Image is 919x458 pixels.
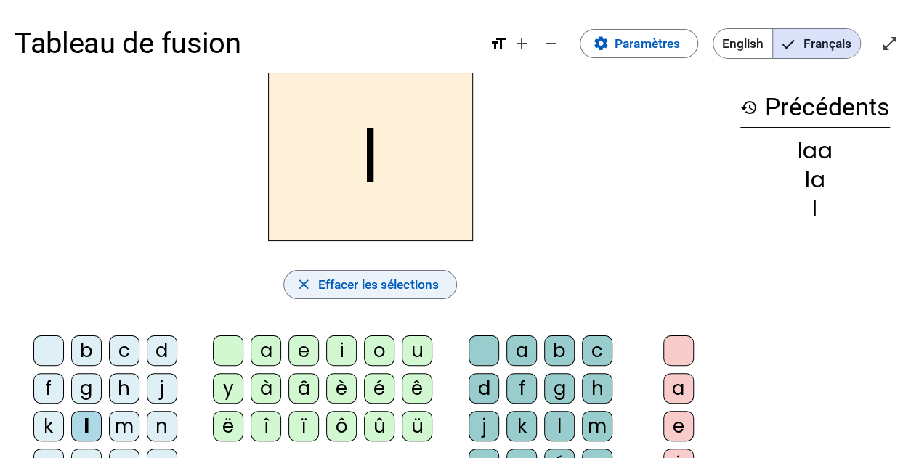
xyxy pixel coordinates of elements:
div: â [288,373,319,404]
div: o [364,335,394,366]
div: d [469,373,499,404]
div: n [147,411,177,441]
div: l [544,411,575,441]
div: l [740,198,890,220]
mat-icon: remove [542,35,559,52]
div: c [582,335,612,366]
div: l [71,411,102,441]
div: u [402,335,432,366]
span: Paramètres [615,33,680,54]
div: à [251,373,281,404]
div: ü [402,411,432,441]
div: k [33,411,64,441]
h1: Tableau de fusion [15,15,475,73]
div: ï [288,411,319,441]
h3: Précédents [740,87,890,128]
h2: l [268,73,473,241]
div: î [251,411,281,441]
div: a [506,335,537,366]
div: j [147,373,177,404]
div: d [147,335,177,366]
div: b [544,335,575,366]
button: Effacer les sélections [283,270,457,299]
mat-icon: format_size [490,35,507,52]
div: ê [402,373,432,404]
div: a [251,335,281,366]
div: i [326,335,357,366]
div: g [544,373,575,404]
div: laa [740,140,890,162]
div: û [364,411,394,441]
div: c [109,335,139,366]
mat-icon: settings [592,36,609,52]
div: b [71,335,102,366]
button: Entrer en plein écran [875,29,904,58]
div: h [582,373,612,404]
div: m [109,411,139,441]
span: Effacer les sélections [317,274,439,295]
button: Augmenter la taille de la police [507,29,536,58]
div: e [288,335,319,366]
div: m [582,411,612,441]
div: f [506,373,537,404]
mat-icon: add [513,35,530,52]
button: Paramètres [580,29,698,58]
button: Diminuer la taille de la police [536,29,565,58]
mat-icon: history [740,99,758,116]
mat-icon: open_in_full [881,35,899,52]
div: la [740,169,890,191]
div: é [364,373,394,404]
div: a [663,373,694,404]
span: English [713,29,772,58]
div: k [506,411,537,441]
div: g [71,373,102,404]
div: y [213,373,243,404]
div: f [33,373,64,404]
div: ë [213,411,243,441]
div: e [663,411,694,441]
div: h [109,373,139,404]
mat-icon: close [296,277,312,293]
span: Français [773,29,860,58]
div: j [469,411,499,441]
div: è [326,373,357,404]
mat-button-toggle-group: Language selection [713,28,861,59]
div: ô [326,411,357,441]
